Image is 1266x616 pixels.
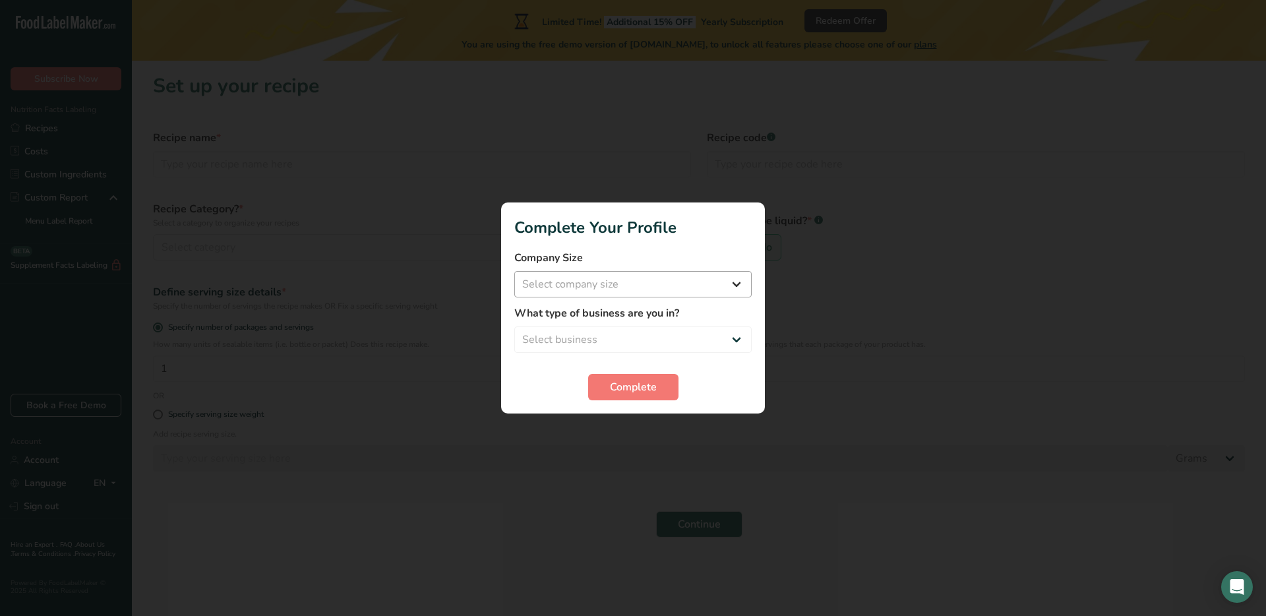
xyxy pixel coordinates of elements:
h1: Complete Your Profile [514,216,752,239]
button: Complete [588,374,678,400]
label: Company Size [514,250,752,266]
span: Complete [610,379,657,395]
label: What type of business are you in? [514,305,752,321]
div: Open Intercom Messenger [1221,571,1253,603]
